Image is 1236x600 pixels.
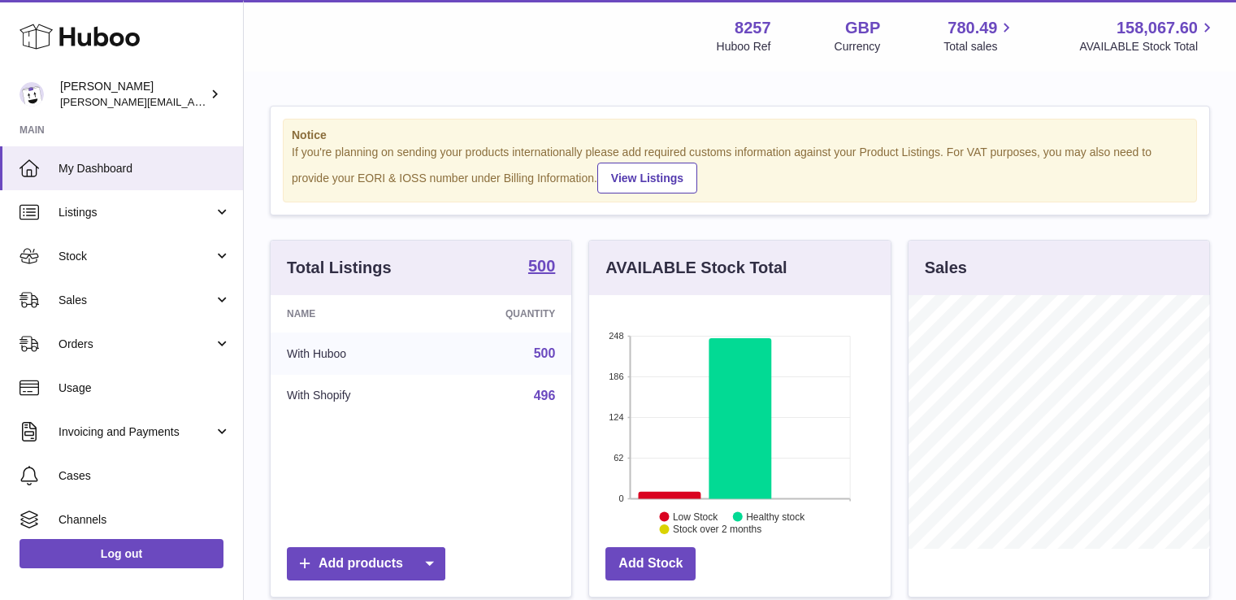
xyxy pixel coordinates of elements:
[534,389,556,402] a: 496
[614,453,624,463] text: 62
[59,512,231,528] span: Channels
[59,293,214,308] span: Sales
[433,295,572,333] th: Quantity
[292,128,1188,143] strong: Notice
[925,257,967,279] h3: Sales
[59,249,214,264] span: Stock
[534,346,556,360] a: 500
[59,337,214,352] span: Orders
[609,412,623,422] text: 124
[609,372,623,381] text: 186
[835,39,881,54] div: Currency
[845,17,880,39] strong: GBP
[943,17,1016,54] a: 780.49 Total sales
[59,468,231,484] span: Cases
[59,161,231,176] span: My Dashboard
[605,547,696,580] a: Add Stock
[20,539,223,568] a: Log out
[287,547,445,580] a: Add products
[673,511,718,522] text: Low Stock
[60,79,206,110] div: [PERSON_NAME]
[717,39,771,54] div: Huboo Ref
[735,17,771,39] strong: 8257
[59,205,214,220] span: Listings
[605,257,787,279] h3: AVAILABLE Stock Total
[609,331,623,341] text: 248
[271,333,433,375] td: With Huboo
[60,95,326,108] span: [PERSON_NAME][EMAIL_ADDRESS][DOMAIN_NAME]
[20,82,44,107] img: Mohsin@planlabsolutions.com
[292,145,1188,193] div: If you're planning on sending your products internationally please add required customs informati...
[1079,17,1216,54] a: 158,067.60 AVAILABLE Stock Total
[619,493,624,503] text: 0
[528,258,555,274] strong: 500
[59,380,231,396] span: Usage
[746,511,805,522] text: Healthy stock
[59,424,214,440] span: Invoicing and Payments
[673,524,761,535] text: Stock over 2 months
[948,17,997,39] span: 780.49
[271,375,433,417] td: With Shopify
[271,295,433,333] th: Name
[1079,39,1216,54] span: AVAILABLE Stock Total
[1117,17,1198,39] span: 158,067.60
[528,258,555,277] a: 500
[597,163,697,193] a: View Listings
[287,257,392,279] h3: Total Listings
[943,39,1016,54] span: Total sales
